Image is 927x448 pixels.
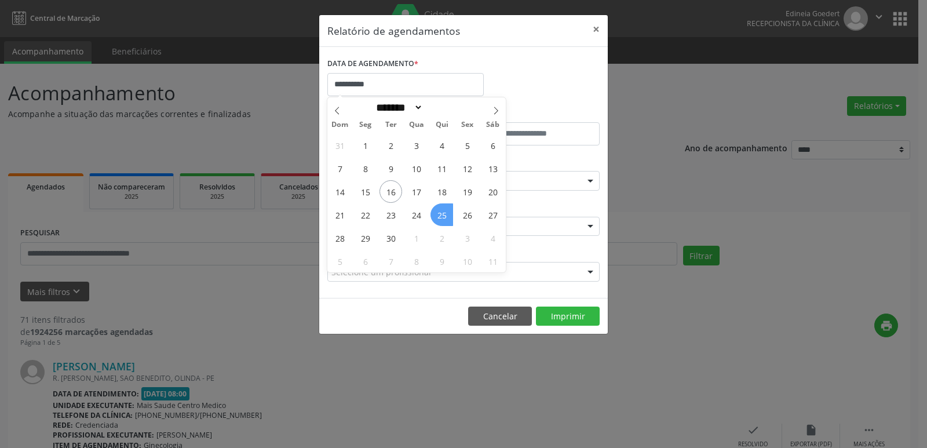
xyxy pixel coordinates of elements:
[430,250,453,272] span: Outubro 9, 2025
[354,250,377,272] span: Outubro 6, 2025
[329,157,351,180] span: Setembro 7, 2025
[379,227,402,249] span: Setembro 30, 2025
[456,203,479,226] span: Setembro 26, 2025
[481,227,504,249] span: Outubro 4, 2025
[327,121,353,129] span: Dom
[429,121,455,129] span: Qui
[405,203,428,226] span: Setembro 24, 2025
[430,134,453,156] span: Setembro 4, 2025
[430,203,453,226] span: Setembro 25, 2025
[354,180,377,203] span: Setembro 15, 2025
[430,180,453,203] span: Setembro 18, 2025
[456,180,479,203] span: Setembro 19, 2025
[405,157,428,180] span: Setembro 10, 2025
[329,134,351,156] span: Agosto 31, 2025
[481,250,504,272] span: Outubro 11, 2025
[327,55,418,73] label: DATA DE AGENDAMENTO
[455,121,480,129] span: Sex
[466,104,600,122] label: ATÉ
[379,203,402,226] span: Setembro 23, 2025
[354,203,377,226] span: Setembro 22, 2025
[353,121,378,129] span: Seg
[430,157,453,180] span: Setembro 11, 2025
[378,121,404,129] span: Ter
[329,250,351,272] span: Outubro 5, 2025
[468,307,532,326] button: Cancelar
[354,157,377,180] span: Setembro 8, 2025
[372,101,423,114] select: Month
[456,227,479,249] span: Outubro 3, 2025
[329,180,351,203] span: Setembro 14, 2025
[456,250,479,272] span: Outubro 10, 2025
[456,157,479,180] span: Setembro 12, 2025
[354,227,377,249] span: Setembro 29, 2025
[379,250,402,272] span: Outubro 7, 2025
[480,121,506,129] span: Sáb
[481,180,504,203] span: Setembro 20, 2025
[379,180,402,203] span: Setembro 16, 2025
[481,157,504,180] span: Setembro 13, 2025
[327,23,460,38] h5: Relatório de agendamentos
[405,227,428,249] span: Outubro 1, 2025
[329,203,351,226] span: Setembro 21, 2025
[405,134,428,156] span: Setembro 3, 2025
[405,180,428,203] span: Setembro 17, 2025
[379,157,402,180] span: Setembro 9, 2025
[331,266,431,278] span: Selecione um profissional
[481,203,504,226] span: Setembro 27, 2025
[405,250,428,272] span: Outubro 8, 2025
[536,307,600,326] button: Imprimir
[456,134,479,156] span: Setembro 5, 2025
[423,101,461,114] input: Year
[585,15,608,43] button: Close
[354,134,377,156] span: Setembro 1, 2025
[481,134,504,156] span: Setembro 6, 2025
[329,227,351,249] span: Setembro 28, 2025
[379,134,402,156] span: Setembro 2, 2025
[404,121,429,129] span: Qua
[430,227,453,249] span: Outubro 2, 2025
